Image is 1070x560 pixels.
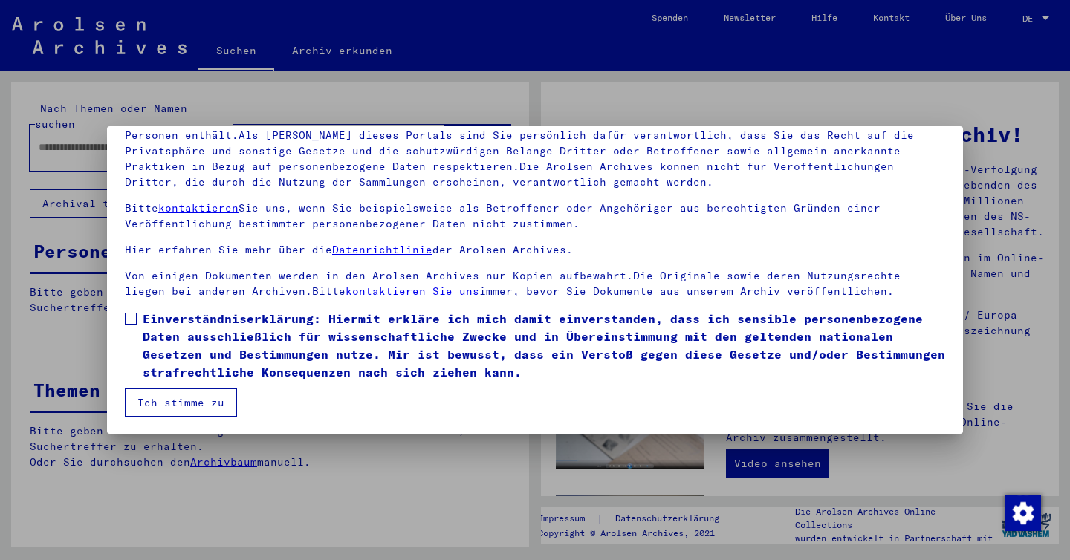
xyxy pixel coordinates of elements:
[1005,495,1041,531] img: Zustimmung ändern
[346,284,479,298] a: kontaktieren Sie uns
[125,268,945,299] p: Von einigen Dokumenten werden in den Arolsen Archives nur Kopien aufbewahrt.Die Originale sowie d...
[332,243,432,256] a: Datenrichtlinie
[143,310,945,381] span: Einverständniserklärung: Hiermit erkläre ich mich damit einverstanden, dass ich sensible personen...
[158,201,239,215] a: kontaktieren
[125,112,945,190] p: Bitte beachten Sie, dass dieses Portal über NS - Verfolgte sensible Daten zu identifizierten oder...
[125,201,945,232] p: Bitte Sie uns, wenn Sie beispielsweise als Betroffener oder Angehöriger aus berechtigten Gründen ...
[125,242,945,258] p: Hier erfahren Sie mehr über die der Arolsen Archives.
[125,388,237,417] button: Ich stimme zu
